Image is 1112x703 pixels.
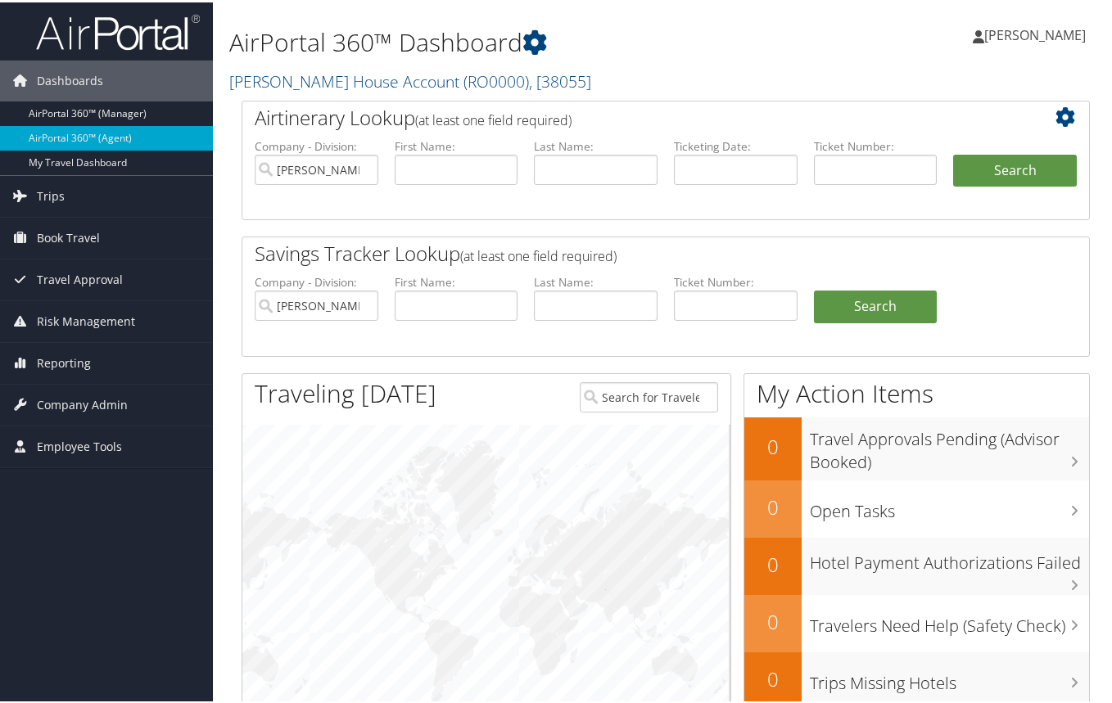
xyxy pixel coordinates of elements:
label: Company - Division: [255,136,378,152]
a: 0Open Tasks [744,478,1089,535]
input: search accounts [255,288,378,318]
label: Last Name: [534,136,658,152]
h2: 0 [744,491,802,519]
h1: My Action Items [744,374,1089,408]
span: [PERSON_NAME] [984,24,1086,42]
h1: Traveling [DATE] [255,374,436,408]
label: Ticket Number: [674,272,798,288]
span: Company Admin [37,382,128,423]
h2: 0 [744,663,802,691]
span: (at least one field required) [460,245,617,263]
button: Search [953,152,1077,185]
span: , [ 38055 ] [529,68,591,90]
h2: 0 [744,548,802,576]
span: Book Travel [37,215,100,256]
input: Search for Traveler [580,380,718,410]
h3: Hotel Payment Authorizations Failed [810,541,1089,572]
label: First Name: [395,136,518,152]
label: Ticketing Date: [674,136,798,152]
span: (at least one field required) [415,109,572,127]
label: First Name: [395,272,518,288]
span: Reporting [37,340,91,381]
h2: Savings Tracker Lookup [255,237,1006,265]
span: Trips [37,173,65,214]
label: Ticket Number: [814,136,938,152]
span: Dashboards [37,58,103,99]
a: Search [814,288,938,321]
h1: AirPortal 360™ Dashboard [229,23,811,57]
h3: Travelers Need Help (Safety Check) [810,604,1089,635]
span: Travel Approval [37,257,123,298]
h3: Open Tasks [810,489,1089,520]
a: 0Travelers Need Help (Safety Check) [744,593,1089,650]
img: airportal-logo.png [36,11,200,49]
a: [PERSON_NAME] House Account [229,68,591,90]
h2: Airtinerary Lookup [255,101,1006,129]
span: Risk Management [37,299,135,340]
h3: Travel Approvals Pending (Advisor Booked) [810,417,1089,471]
a: 0Travel Approvals Pending (Advisor Booked) [744,415,1089,478]
span: ( RO0000 ) [463,68,529,90]
h2: 0 [744,606,802,633]
h2: 0 [744,430,802,458]
a: [PERSON_NAME] [973,8,1102,57]
label: Last Name: [534,272,658,288]
span: Employee Tools [37,424,122,465]
h3: Trips Missing Hotels [810,661,1089,692]
a: 0Hotel Payment Authorizations Failed [744,535,1089,593]
label: Company - Division: [255,272,378,288]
